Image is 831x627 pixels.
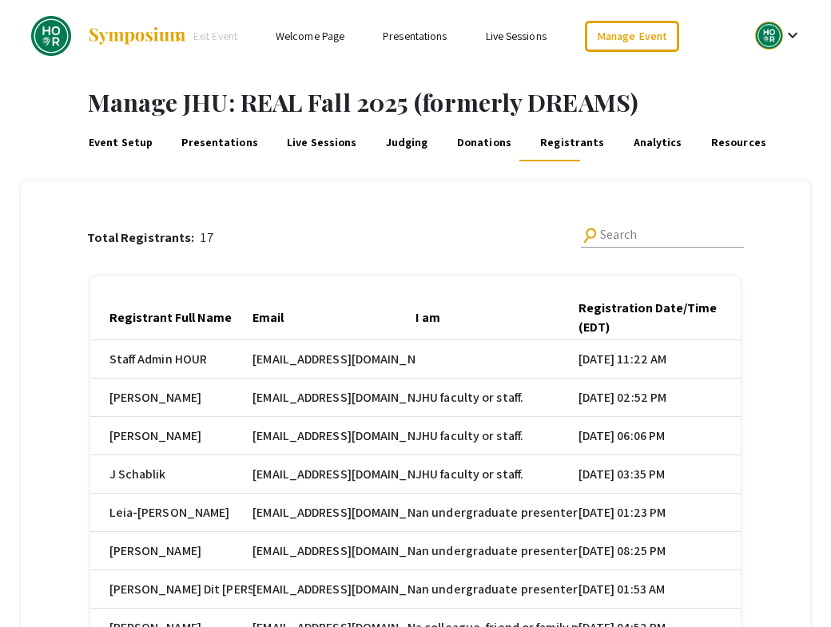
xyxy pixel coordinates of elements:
a: Analytics [631,123,684,161]
p: Total Registrants: [87,228,201,248]
mat-cell: [EMAIL_ADDRESS][DOMAIN_NAME] [252,340,415,379]
iframe: Chat [12,555,68,615]
mat-cell: Staff Admin HOUR [90,340,253,379]
img: Symposium by ForagerOne [87,26,187,46]
mat-cell: [DATE] 06:06 PM [579,417,742,455]
span: an undergraduate presenter at this event. [415,503,657,522]
mat-cell: Leia-[PERSON_NAME] [90,494,253,532]
a: Live Sessions [486,29,547,43]
div: I am [415,308,440,327]
span: an undergraduate presenter at this event. [415,580,657,599]
span: JHU faculty or staff. [415,427,523,446]
div: Registrant Full Name [109,308,246,327]
mat-cell: [PERSON_NAME] Dit [PERSON_NAME] [90,570,253,609]
a: Donations [455,123,513,161]
mat-cell: [DATE] 01:53 AM [579,570,742,609]
mat-cell: [EMAIL_ADDRESS][DOMAIN_NAME] [252,417,415,455]
a: Judging [384,123,430,161]
div: Email [252,308,284,327]
mat-cell: J Schablik [90,455,253,494]
mat-cell: [DATE] 01:23 PM [579,494,742,532]
mat-cell: [EMAIL_ADDRESS][DOMAIN_NAME] [252,455,415,494]
div: Email [252,308,298,327]
span: JHU faculty or staff. [415,388,523,407]
a: Manage Event [585,21,679,52]
a: Resources [709,123,768,161]
mat-cell: [DATE] 02:52 PM [579,379,742,417]
a: Welcome Page [276,29,344,43]
div: I am [415,308,455,327]
mat-cell: [EMAIL_ADDRESS][DOMAIN_NAME] [252,379,415,417]
a: Presentations [383,29,447,43]
mat-cell: [EMAIL_ADDRESS][DOMAIN_NAME] [252,570,415,609]
mat-cell: [PERSON_NAME] [90,379,253,417]
a: Presentations [180,123,260,161]
div: arrow_back_ios [176,31,185,41]
div: 17 [87,228,214,248]
h1: Manage JHU: REAL Fall 2025 (formerly DREAMS) [88,88,831,117]
mat-cell: [PERSON_NAME] [90,417,253,455]
div: Registration Date/Time (EDT) [579,299,742,337]
a: JHU: REAL Fall 2025 (formerly DREAMS) [12,16,187,56]
div: Registrant Full Name [109,308,232,327]
button: Expand account dropdown [738,18,819,54]
mat-cell: [DATE] 11:22 AM [579,340,742,379]
a: Event Setup [86,123,154,161]
a: Live Sessions [285,123,360,161]
mat-icon: Search [580,225,602,247]
mat-cell: [DATE] 08:25 PM [579,532,742,570]
mat-cell: [EMAIL_ADDRESS][DOMAIN_NAME] [252,532,415,570]
img: JHU: REAL Fall 2025 (formerly DREAMS) [31,16,71,56]
mat-cell: [DATE] 03:35 PM [579,455,742,494]
span: JHU faculty or staff. [415,465,523,484]
span: Exit Event [193,29,237,43]
mat-cell: [EMAIL_ADDRESS][DOMAIN_NAME] [252,494,415,532]
a: Registrants [539,123,606,161]
mat-cell: [PERSON_NAME] [90,532,253,570]
span: an undergraduate presenter at this event. [415,542,657,561]
div: Registration Date/Time (EDT) [579,299,727,337]
mat-icon: Expand account dropdown [783,26,802,45]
